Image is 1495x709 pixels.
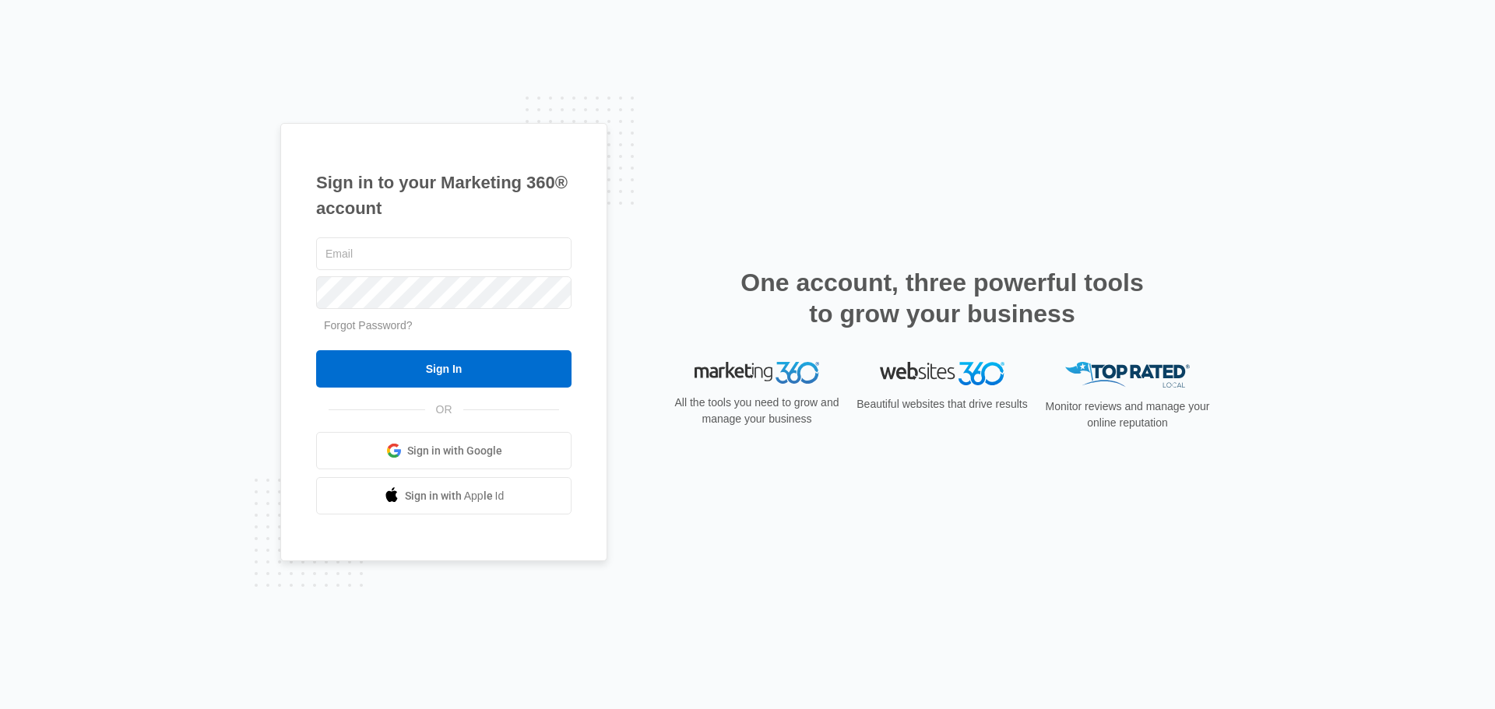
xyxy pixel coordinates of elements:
[407,443,502,459] span: Sign in with Google
[316,350,572,388] input: Sign In
[316,237,572,270] input: Email
[855,396,1029,412] p: Beautiful websites that drive results
[324,319,413,332] a: Forgot Password?
[316,170,572,221] h1: Sign in to your Marketing 360® account
[695,362,819,384] img: Marketing 360
[316,432,572,469] a: Sign in with Google
[405,488,505,504] span: Sign in with Apple Id
[880,362,1004,384] img: Websites 360
[316,477,572,514] a: Sign in with Apple Id
[425,402,463,418] span: OR
[1040,398,1215,431] p: Monitor reviews and manage your online reputation
[736,267,1149,329] h2: One account, three powerful tools to grow your business
[1065,362,1190,388] img: Top Rated Local
[670,395,844,427] p: All the tools you need to grow and manage your business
